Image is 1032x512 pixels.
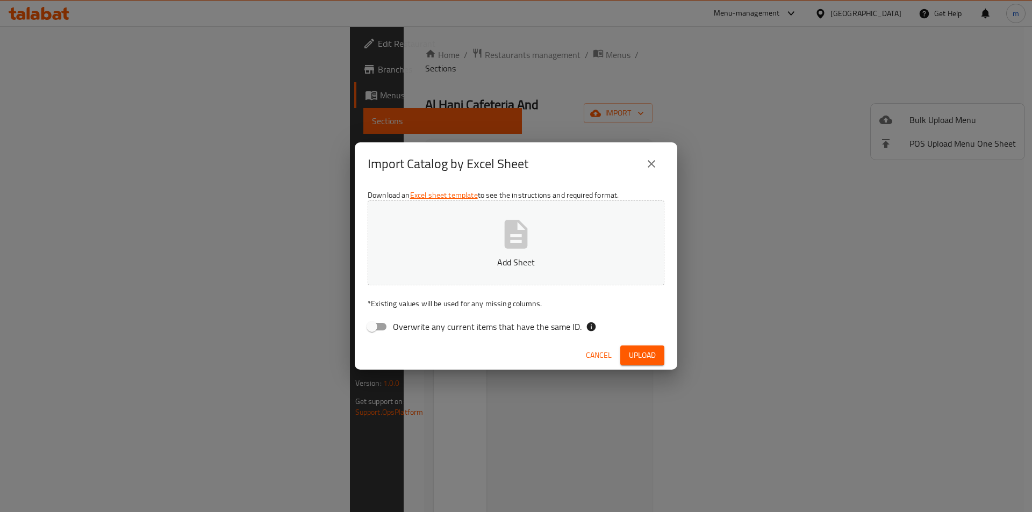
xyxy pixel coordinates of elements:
[582,345,616,365] button: Cancel
[586,349,612,362] span: Cancel
[368,298,664,309] p: Existing values will be used for any missing columns.
[639,151,664,177] button: close
[368,155,528,172] h2: Import Catalog by Excel Sheet
[384,256,648,269] p: Add Sheet
[393,320,582,333] span: Overwrite any current items that have the same ID.
[629,349,656,362] span: Upload
[410,188,478,202] a: Excel sheet template
[368,200,664,285] button: Add Sheet
[586,321,597,332] svg: If the overwrite option isn't selected, then the items that match an existing ID will be ignored ...
[620,345,664,365] button: Upload
[355,185,677,341] div: Download an to see the instructions and required format.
